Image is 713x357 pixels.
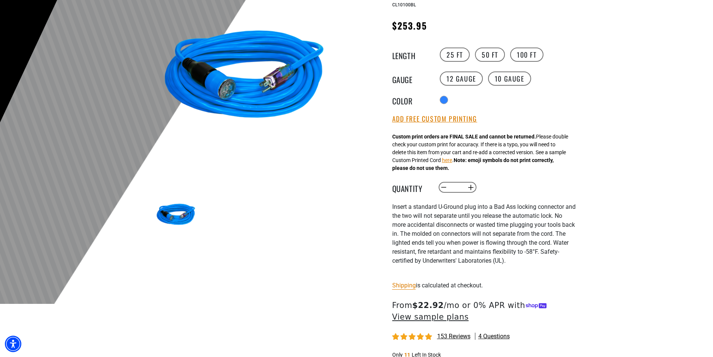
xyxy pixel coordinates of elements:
a: Shipping [392,282,416,289]
label: 50 FT [475,48,505,62]
div: is calculated at checkout. [392,280,576,290]
legend: Length [392,50,430,59]
strong: Note: emoji symbols do not print correctly, please do not use them. [392,157,554,171]
span: 153 reviews [437,333,470,340]
span: 4 questions [478,332,510,341]
legend: Color [392,95,430,105]
button: here [442,156,452,164]
div: Please double check your custom print for accuracy. If there is a typo, you will need to delete t... [392,133,568,172]
img: blue [154,193,198,237]
div: I [392,202,576,274]
label: 12 Gauge [440,71,483,86]
span: CL10100BL [392,2,416,7]
button: Add Free Custom Printing [392,115,477,123]
span: $253.95 [392,19,427,32]
label: 25 FT [440,48,470,62]
label: Quantity [392,183,430,192]
div: Accessibility Menu [5,336,21,352]
label: 10 Gauge [488,71,531,86]
span: 4.87 stars [392,333,433,341]
span: nsert a standard U-Ground plug into a Bad Ass locking connector and the two will not separate unt... [392,203,576,264]
legend: Gauge [392,74,430,83]
label: 100 FT [510,48,543,62]
strong: Custom print orders are FINAL SALE and cannot be returned. [392,134,536,140]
